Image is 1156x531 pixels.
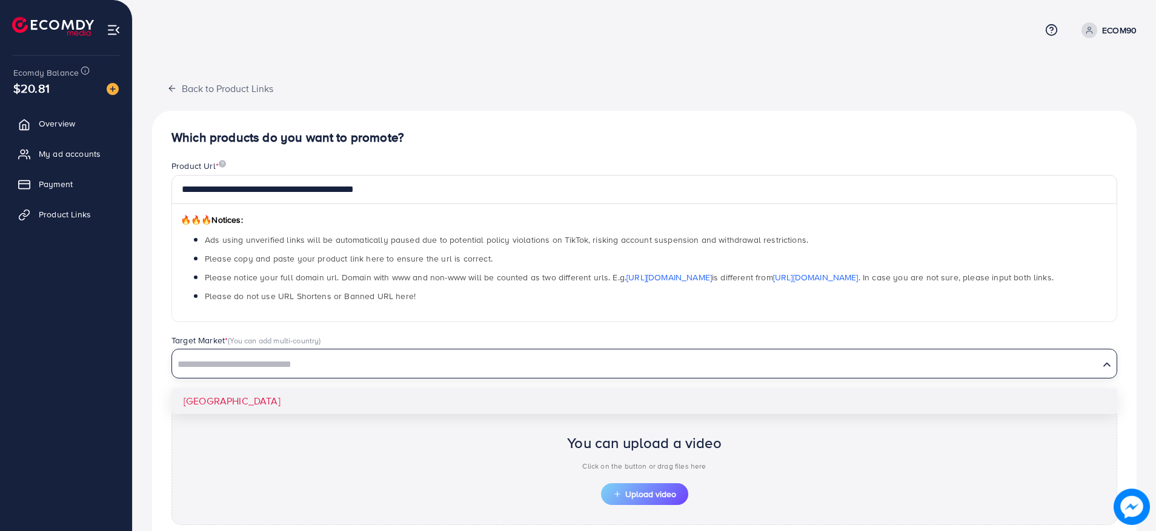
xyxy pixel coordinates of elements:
li: [GEOGRAPHIC_DATA] [171,388,1117,414]
a: [URL][DOMAIN_NAME] [773,271,859,283]
span: Payment [39,178,73,190]
span: Please notice your full domain url. Domain with www and non-www will be counted as two different ... [205,271,1054,283]
img: image [107,83,119,95]
span: Upload video [613,490,676,498]
label: Product Url [171,160,226,172]
span: Overview [39,117,75,130]
img: image [1114,489,1150,525]
p: ECOM90 [1102,23,1137,38]
span: Please copy and paste your product link here to ensure the url is correct. [205,252,493,265]
button: Upload video [601,483,688,505]
span: Notices: [181,214,243,226]
span: Ecomdy Balance [13,67,79,79]
span: Product Links [39,208,91,220]
span: 🔥🔥🔥 [181,214,211,226]
button: Back to Product Links [152,75,288,101]
input: Search for option [173,355,1098,374]
span: Ads using unverified links will be automatically paused due to potential policy violations on Tik... [205,234,808,246]
h2: You can upload a video [567,434,722,452]
a: [URL][DOMAIN_NAME] [626,271,712,283]
div: Search for option [171,349,1117,378]
span: Please do not use URL Shortens or Banned URL here! [205,290,416,302]
a: My ad accounts [9,142,123,166]
img: menu [107,23,121,37]
a: Product Links [9,202,123,226]
h4: Which products do you want to promote? [171,130,1117,145]
a: Payment [9,172,123,196]
a: ECOM90 [1077,22,1137,38]
img: logo [12,17,94,36]
span: $20.81 [13,79,50,97]
span: (You can add multi-country) [228,335,321,346]
a: Overview [9,111,123,136]
span: My ad accounts [39,148,101,160]
img: image [219,160,226,168]
label: Target Market [171,334,321,346]
p: Click on the button or drag files here [567,459,722,473]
